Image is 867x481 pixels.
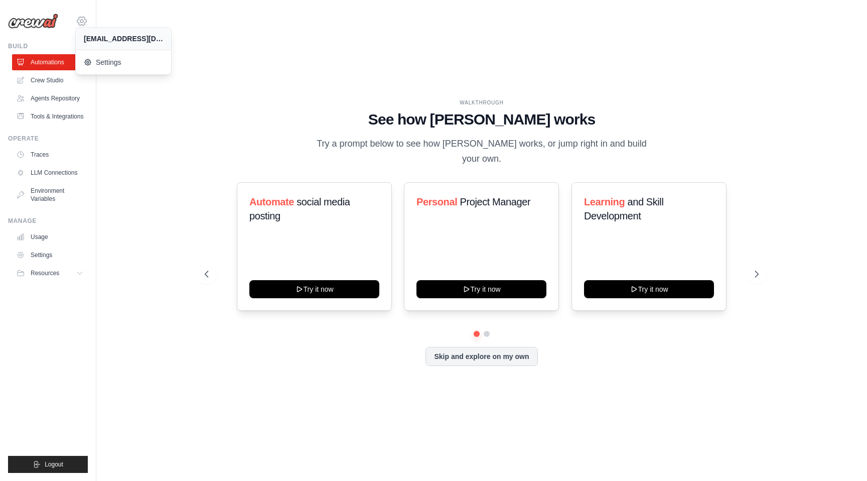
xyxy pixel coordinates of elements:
a: Tools & Integrations [12,108,88,125]
span: Logout [45,460,63,468]
button: Try it now [249,280,379,298]
button: Skip and explore on my own [425,347,537,366]
a: LLM Connections [12,165,88,181]
span: Settings [84,57,163,67]
span: Personal [416,196,457,207]
a: Settings [76,52,171,72]
p: Try a prompt below to see how [PERSON_NAME] works, or jump right in and build your own. [313,137,650,166]
span: Project Manager [460,196,531,207]
a: Automations [12,54,88,70]
span: Resources [31,269,59,277]
h1: See how [PERSON_NAME] works [205,110,759,129]
a: Crew Studio [12,72,88,88]
div: [EMAIL_ADDRESS][DOMAIN_NAME] [84,34,163,44]
a: Environment Variables [12,183,88,207]
div: Build [8,42,88,50]
button: Try it now [584,280,714,298]
a: Usage [12,229,88,245]
span: social media posting [249,196,350,221]
a: Traces [12,147,88,163]
span: Automate [249,196,294,207]
div: Operate [8,135,88,143]
button: Resources [12,265,88,281]
div: Manage [8,217,88,225]
button: Try it now [416,280,546,298]
button: Logout [8,456,88,473]
img: Logo [8,14,58,29]
span: and Skill Development [584,196,663,221]
a: Settings [12,247,88,263]
span: Learning [584,196,625,207]
a: Agents Repository [12,90,88,106]
div: WALKTHROUGH [205,99,759,106]
iframe: Chat Widget [817,433,867,481]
